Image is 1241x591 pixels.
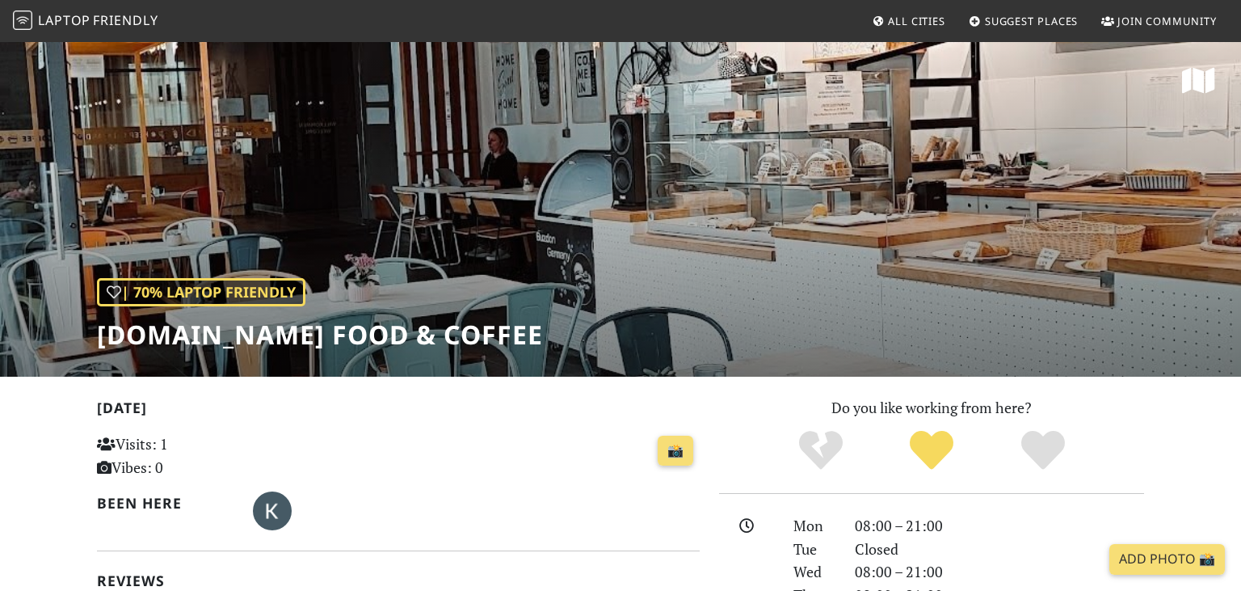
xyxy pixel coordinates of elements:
[784,538,845,561] div: Tue
[865,6,952,36] a: All Cities
[985,14,1079,28] span: Suggest Places
[97,572,700,589] h2: Reviews
[784,560,845,584] div: Wed
[13,7,158,36] a: LaptopFriendly LaptopFriendly
[13,11,32,30] img: LaptopFriendly
[719,396,1144,420] p: Do you like working from here?
[765,428,877,473] div: No
[845,514,1154,538] div: 08:00 – 21:00
[784,514,845,538] div: Mon
[38,11,90,29] span: Laptop
[253,492,292,530] img: 3208-king.jpg
[1095,6,1223,36] a: Join Community
[97,433,285,479] p: Visits: 1 Vibes: 0
[876,428,987,473] div: Yes
[962,6,1085,36] a: Suggest Places
[97,319,543,350] h1: [DOMAIN_NAME] FOOD & COFFEE
[888,14,945,28] span: All Cities
[97,399,700,423] h2: [DATE]
[97,278,305,306] div: | 70% Laptop Friendly
[1109,544,1225,575] a: Add Photo 📸
[845,560,1154,584] div: 08:00 – 21:00
[97,495,233,512] h2: Been here
[845,538,1154,561] div: Closed
[1117,14,1217,28] span: Join Community
[987,428,1099,473] div: Definitely!
[253,500,292,519] span: King A
[658,436,693,466] a: 📸
[93,11,158,29] span: Friendly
